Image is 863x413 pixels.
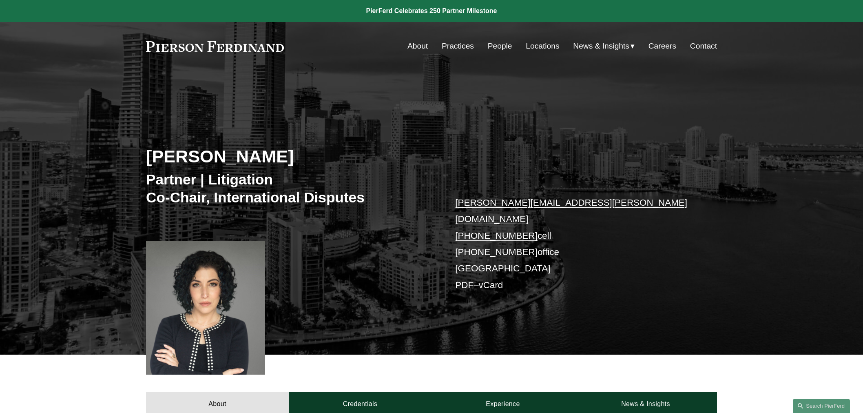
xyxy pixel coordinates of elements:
[146,146,431,167] h2: [PERSON_NAME]
[407,38,428,54] a: About
[455,195,693,293] p: cell office [GEOGRAPHIC_DATA] –
[690,38,717,54] a: Contact
[526,38,559,54] a: Locations
[793,399,850,413] a: Search this site
[488,38,512,54] a: People
[146,171,431,206] h3: Partner | Litigation Co-Chair, International Disputes
[648,38,676,54] a: Careers
[573,39,629,53] span: News & Insights
[455,231,538,241] a: [PHONE_NUMBER]
[455,247,538,257] a: [PHONE_NUMBER]
[479,280,503,290] a: vCard
[455,280,474,290] a: PDF
[573,38,635,54] a: folder dropdown
[455,198,687,224] a: [PERSON_NAME][EMAIL_ADDRESS][PERSON_NAME][DOMAIN_NAME]
[442,38,474,54] a: Practices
